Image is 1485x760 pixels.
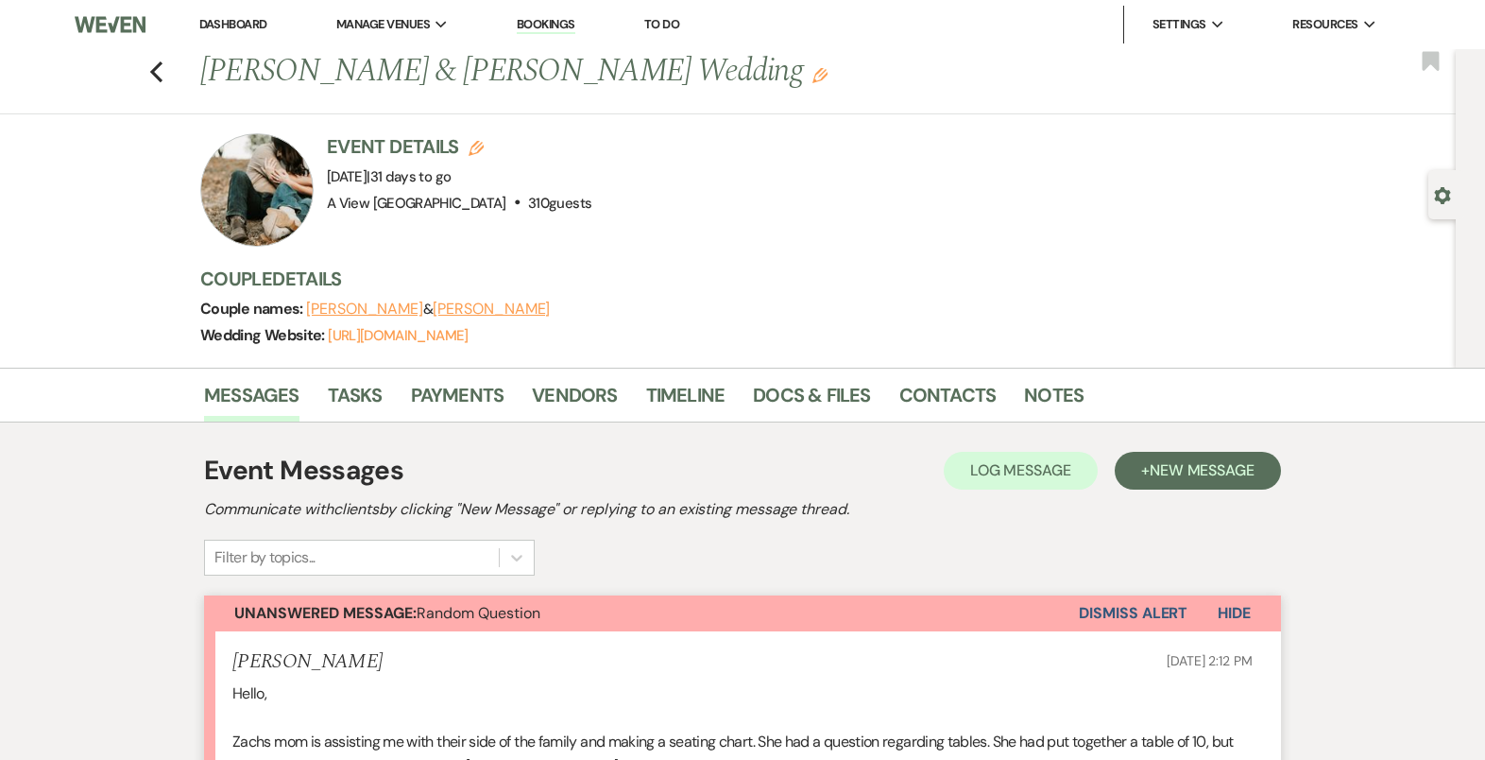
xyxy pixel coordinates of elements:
span: Resources [1292,15,1357,34]
button: Dismiss Alert [1079,596,1187,631]
a: Dashboard [199,16,267,32]
h3: Couple Details [200,266,1258,292]
a: Timeline [646,380,725,422]
a: Messages [204,380,299,422]
h3: Event Details [327,133,591,160]
span: 31 days to go [370,167,452,186]
div: Filter by topics... [214,546,316,569]
span: 310 guests [528,194,591,213]
p: Hello, [232,682,1253,706]
h1: Event Messages [204,451,403,491]
span: [DATE] [327,167,451,186]
a: [URL][DOMAIN_NAME] [328,326,468,345]
span: New Message [1150,460,1255,480]
span: & [306,300,550,319]
button: [PERSON_NAME] [306,302,423,317]
span: [DATE] 2:12 PM [1167,652,1253,669]
button: Log Message [944,452,1098,490]
a: Docs & Files [753,380,870,422]
span: Wedding Website: [200,325,328,345]
h5: [PERSON_NAME] [232,650,383,674]
button: Unanswered Message:Random Question [204,596,1079,631]
span: Settings [1152,15,1206,34]
span: Random Question [234,603,540,623]
span: Manage Venues [336,15,430,34]
span: A View [GEOGRAPHIC_DATA] [327,194,506,213]
span: Log Message [970,460,1071,480]
a: Vendors [532,380,617,422]
h1: [PERSON_NAME] & [PERSON_NAME] Wedding [200,49,1047,95]
img: Weven Logo [75,5,146,44]
h2: Communicate with clients by clicking "New Message" or replying to an existing message thread. [204,498,1281,521]
a: Tasks [328,380,383,422]
button: Hide [1187,596,1281,631]
span: Hide [1218,603,1251,623]
a: Payments [411,380,504,422]
button: Edit [812,66,828,83]
button: +New Message [1115,452,1281,490]
a: To Do [644,16,679,32]
span: Couple names: [200,299,306,319]
span: | [367,167,451,186]
a: Contacts [899,380,997,422]
a: Bookings [517,16,575,34]
a: Notes [1024,380,1084,422]
button: [PERSON_NAME] [433,302,550,317]
button: Open lead details [1434,185,1451,203]
strong: Unanswered Message: [234,603,417,623]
